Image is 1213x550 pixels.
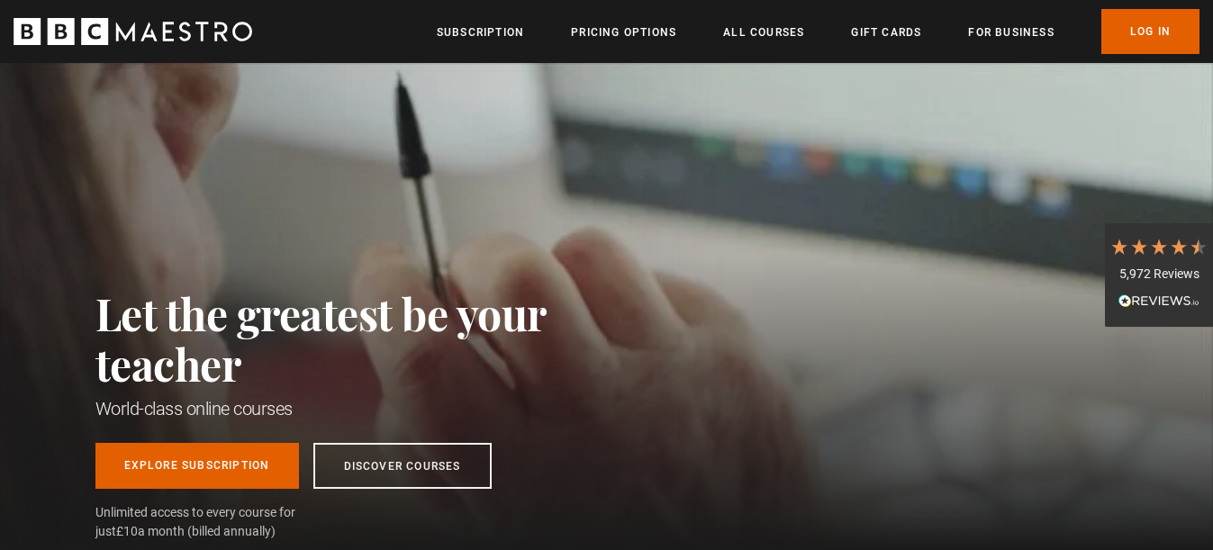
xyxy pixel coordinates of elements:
[1109,237,1208,257] div: 4.7 Stars
[571,23,676,41] a: Pricing Options
[851,23,921,41] a: Gift Cards
[723,23,804,41] a: All Courses
[95,396,627,421] h1: World-class online courses
[1101,9,1199,54] a: Log In
[437,9,1199,54] nav: Primary
[14,18,252,45] svg: BBC Maestro
[95,288,627,389] h2: Let the greatest be your teacher
[1105,223,1213,328] div: 5,972 ReviewsRead All Reviews
[313,443,492,489] a: Discover Courses
[1118,294,1199,307] img: REVIEWS.io
[1109,266,1208,284] div: 5,972 Reviews
[437,23,524,41] a: Subscription
[968,23,1054,41] a: For business
[95,443,299,489] a: Explore Subscription
[1109,292,1208,313] div: Read All Reviews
